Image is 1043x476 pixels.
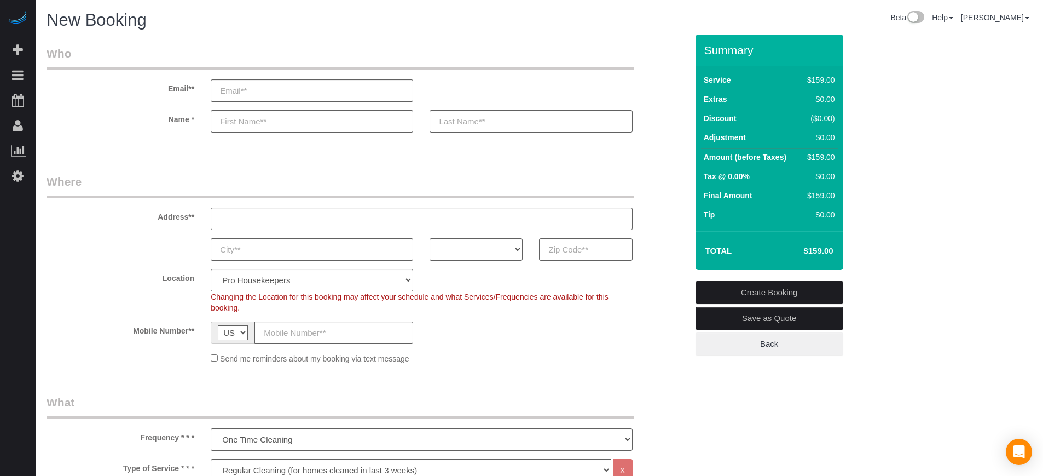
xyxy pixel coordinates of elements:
[803,171,835,182] div: $0.00
[254,322,413,344] input: Mobile Number**
[704,113,737,124] label: Discount
[705,246,732,255] strong: Total
[38,459,202,474] label: Type of Service * * *
[539,238,632,261] input: Zip Code**
[704,94,727,105] label: Extras
[38,428,202,443] label: Frequency * * *
[211,293,609,312] span: Changing the Location for this booking may affect your schedule and what Services/Frequencies are...
[47,394,634,419] legend: What
[430,110,632,133] input: Last Name**
[803,94,835,105] div: $0.00
[961,13,1029,22] a: [PERSON_NAME]
[704,171,750,182] label: Tax @ 0.00%
[704,132,746,143] label: Adjustment
[7,11,28,26] img: Automaid Logo
[696,281,843,304] a: Create Booking
[704,44,838,56] h3: Summary
[770,246,833,256] h4: $159.00
[1006,439,1032,465] div: Open Intercom Messenger
[704,74,731,85] label: Service
[803,113,835,124] div: ($0.00)
[704,209,715,220] label: Tip
[890,13,924,22] a: Beta
[47,10,147,30] span: New Booking
[211,110,413,133] input: First Name**
[38,269,202,284] label: Location
[220,354,409,363] span: Send me reminders about my booking via text message
[803,132,835,143] div: $0.00
[38,322,202,336] label: Mobile Number**
[704,190,752,201] label: Final Amount
[38,110,202,125] label: Name *
[803,209,835,220] div: $0.00
[932,13,953,22] a: Help
[47,174,634,198] legend: Where
[704,152,786,163] label: Amount (before Taxes)
[803,152,835,163] div: $159.00
[906,11,924,25] img: New interface
[47,45,634,70] legend: Who
[803,190,835,201] div: $159.00
[696,307,843,330] a: Save as Quote
[803,74,835,85] div: $159.00
[696,332,843,355] a: Back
